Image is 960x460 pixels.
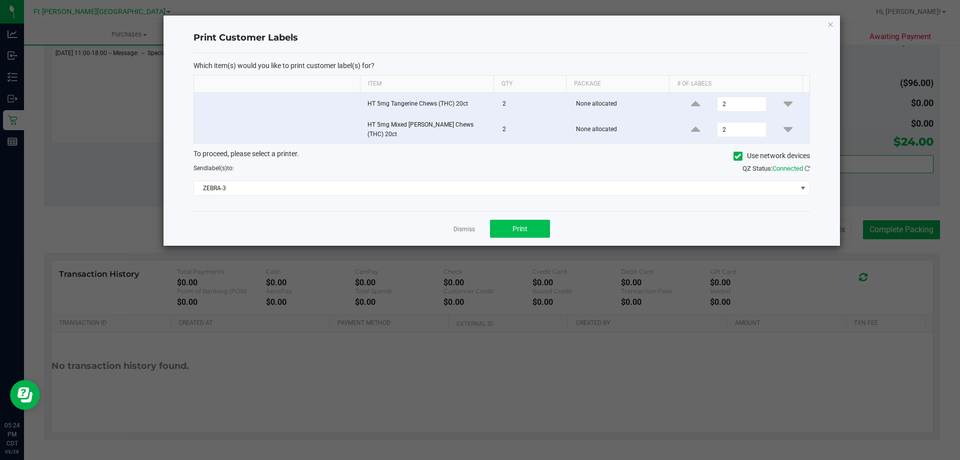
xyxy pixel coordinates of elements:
td: None allocated [570,93,674,116]
th: Package [566,76,669,93]
span: label(s) [207,165,227,172]
td: HT 5mg Tangerine Chews (THC) 20ct [361,93,496,116]
h4: Print Customer Labels [193,32,810,45]
button: Print [490,220,550,238]
span: Send to: [193,165,234,172]
td: None allocated [570,116,674,143]
th: Qty [493,76,566,93]
span: Print [512,225,527,233]
span: ZEBRA-3 [194,181,797,195]
span: QZ Status: [742,165,810,172]
div: To proceed, please select a printer. [186,149,817,164]
th: # of labels [669,76,802,93]
a: Dismiss [453,225,475,234]
td: 2 [496,116,570,143]
th: Item [360,76,493,93]
p: Which item(s) would you like to print customer label(s) for? [193,61,810,70]
td: HT 5mg Mixed [PERSON_NAME] Chews (THC) 20ct [361,116,496,143]
iframe: Resource center [10,380,40,410]
label: Use network devices [733,151,810,161]
span: Connected [772,165,803,172]
td: 2 [496,93,570,116]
